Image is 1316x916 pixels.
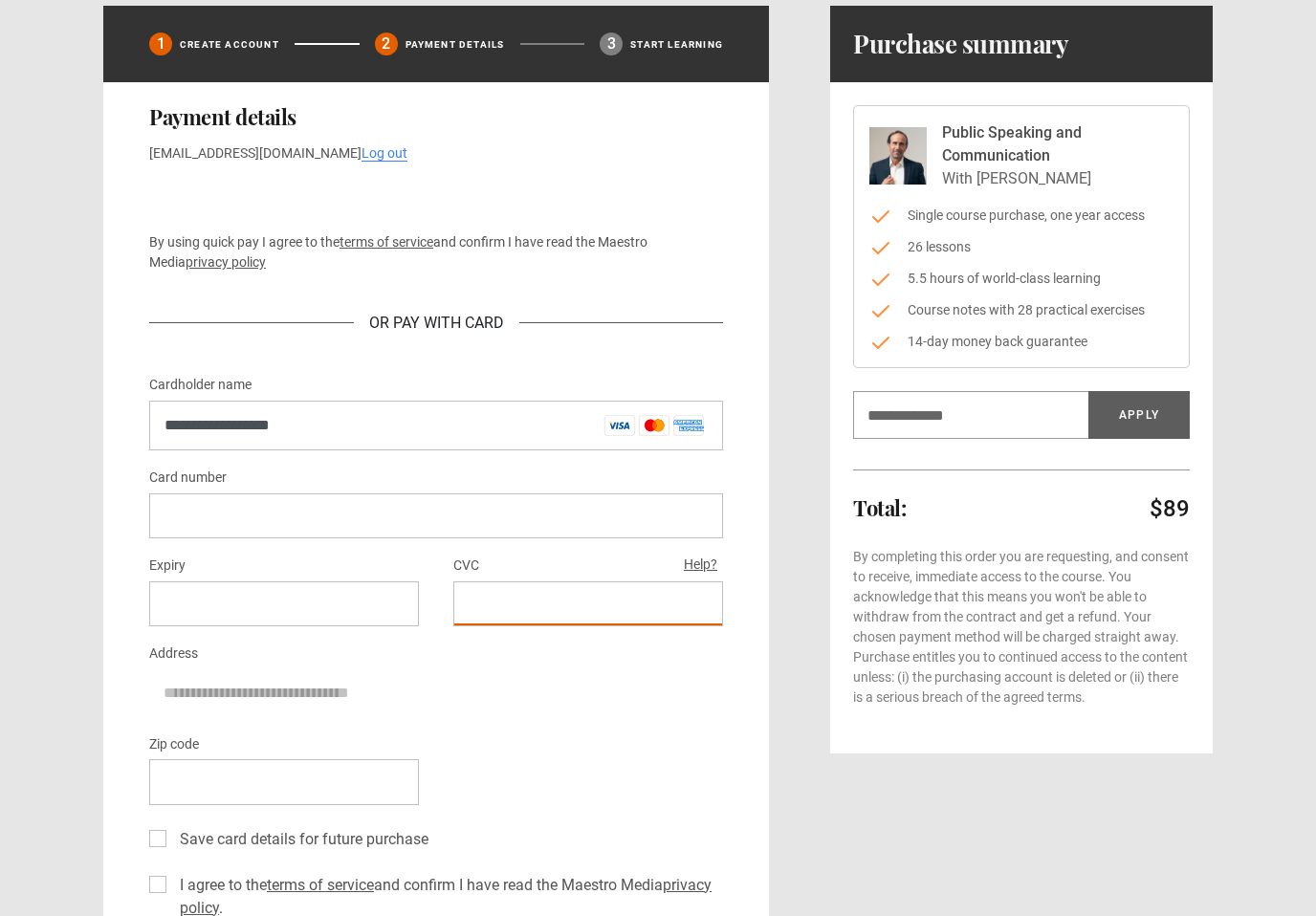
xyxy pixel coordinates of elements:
iframe: Secure postal code input frame [164,773,404,791]
h2: Total: [853,496,906,519]
iframe: Secure expiration date input frame [164,595,404,613]
label: CVC [453,555,479,578]
iframe: Secure card number input frame [164,507,708,525]
p: Start learning [630,37,723,52]
a: terms of service [267,876,374,894]
label: Save card details for future purchase [172,828,428,851]
p: Payment details [406,37,505,52]
div: Or Pay With Card [354,312,519,335]
h2: Payment details [149,105,723,128]
h1: Purchase summary [853,29,1068,59]
label: Cardholder name [149,374,252,397]
a: terms of service [340,234,433,250]
button: Apply [1088,391,1190,439]
p: $89 [1150,493,1190,524]
label: Card number [149,467,227,490]
label: Zip code [149,733,199,756]
div: 1 [149,33,172,55]
a: privacy policy [186,254,266,270]
li: Course notes with 28 practical exercises [869,300,1173,320]
button: Help? [678,553,723,578]
iframe: Secure payment button frame [149,179,723,217]
label: Address [149,643,198,665]
li: 14-day money back guarantee [869,332,1173,352]
p: Create Account [180,37,279,52]
p: Public Speaking and Communication [942,121,1173,167]
li: 5.5 hours of world-class learning [869,269,1173,289]
p: [EMAIL_ADDRESS][DOMAIN_NAME] [149,143,723,164]
iframe: Secure CVC input frame [469,595,708,613]
a: Log out [362,145,407,162]
p: By using quick pay I agree to the and confirm I have read the Maestro Media [149,232,723,273]
p: By completing this order you are requesting, and consent to receive, immediate access to the cour... [853,547,1190,708]
li: Single course purchase, one year access [869,206,1173,226]
label: Expiry [149,555,186,578]
p: With [PERSON_NAME] [942,167,1173,190]
div: 2 [375,33,398,55]
li: 26 lessons [869,237,1173,257]
div: 3 [600,33,623,55]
